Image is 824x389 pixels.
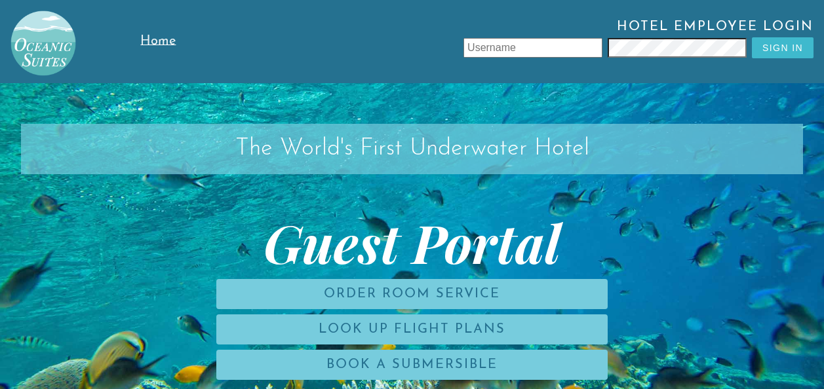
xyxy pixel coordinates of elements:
[463,38,602,58] input: Username
[752,37,814,58] button: Sign In
[21,124,803,174] h2: The World's First Underwater Hotel
[216,314,608,344] a: Look Up Flight Plans
[140,35,176,48] span: Home
[206,20,814,37] span: Hotel Employee Login
[216,279,608,309] a: Order Room Service
[21,216,803,269] span: Guest Portal
[216,350,608,380] a: Book a Submersible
